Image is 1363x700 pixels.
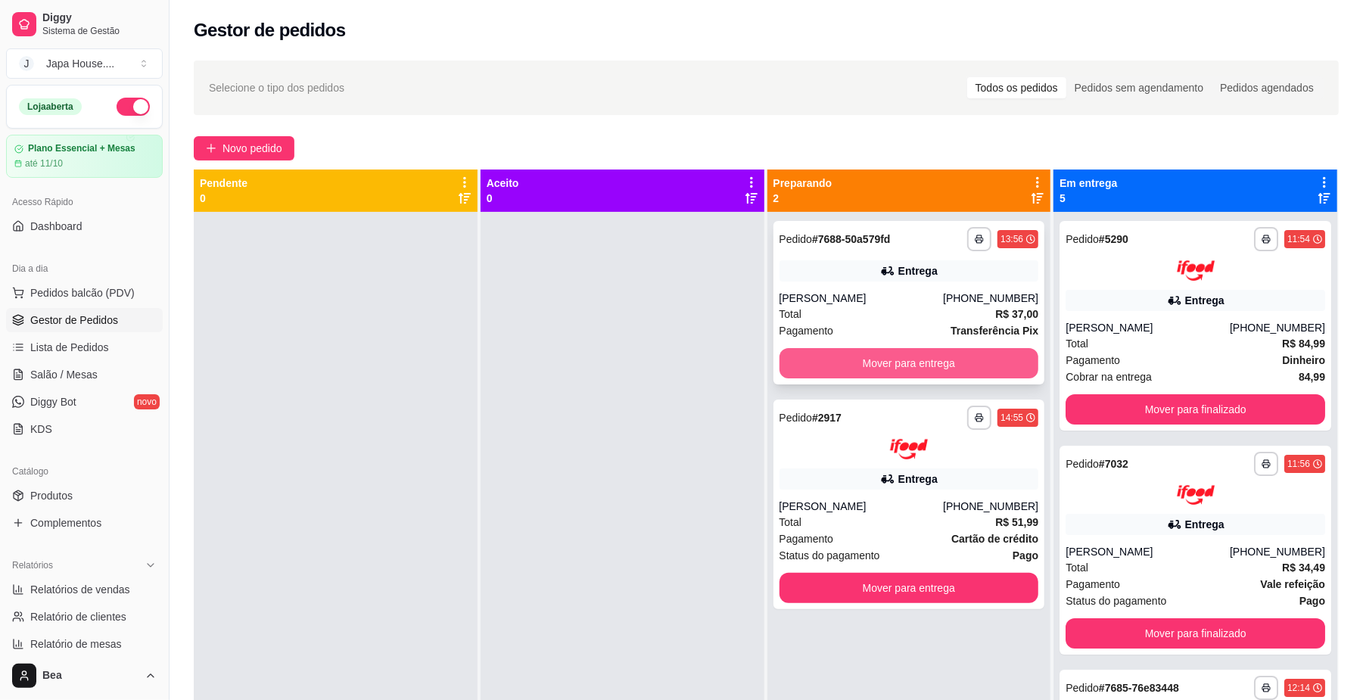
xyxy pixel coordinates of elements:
[1060,191,1117,206] p: 5
[6,6,163,42] a: DiggySistema de Gestão
[1066,233,1099,245] span: Pedido
[780,291,944,306] div: [PERSON_NAME]
[812,412,842,424] strong: # 2917
[943,499,1038,514] div: [PHONE_NUMBER]
[1230,544,1325,559] div: [PHONE_NUMBER]
[30,422,52,437] span: KDS
[117,98,150,116] button: Alterar Status
[1287,458,1310,470] div: 11:56
[780,322,834,339] span: Pagamento
[487,176,519,191] p: Aceito
[30,636,122,652] span: Relatório de mesas
[1287,682,1310,694] div: 12:14
[1282,354,1325,366] strong: Dinheiro
[6,484,163,508] a: Produtos
[1066,576,1120,593] span: Pagamento
[780,306,802,322] span: Total
[6,281,163,305] button: Pedidos balcão (PDV)
[30,394,76,409] span: Diggy Bot
[780,547,880,564] span: Status do pagamento
[1000,412,1023,424] div: 14:55
[28,143,135,154] article: Plano Essencial + Mesas
[6,257,163,281] div: Dia a dia
[1066,618,1325,649] button: Mover para finalizado
[6,335,163,359] a: Lista de Pedidos
[30,488,73,503] span: Produtos
[30,340,109,355] span: Lista de Pedidos
[206,143,216,154] span: plus
[1260,578,1325,590] strong: Vale refeição
[1000,233,1023,245] div: 13:56
[6,135,163,178] a: Plano Essencial + Mesasaté 11/10
[1066,335,1088,352] span: Total
[30,285,135,300] span: Pedidos balcão (PDV)
[209,79,344,96] span: Selecione o tipo dos pedidos
[1287,233,1310,245] div: 11:54
[6,308,163,332] a: Gestor de Pedidos
[780,573,1039,603] button: Mover para entrega
[1299,595,1325,607] strong: Pago
[30,219,82,234] span: Dashboard
[780,530,834,547] span: Pagamento
[780,514,802,530] span: Total
[812,233,891,245] strong: # 7688-50a579fd
[6,577,163,602] a: Relatórios de vendas
[780,499,944,514] div: [PERSON_NAME]
[951,325,1038,337] strong: Transferência Pix
[780,348,1039,378] button: Mover para entrega
[1066,369,1152,385] span: Cobrar na entrega
[967,77,1066,98] div: Todos os pedidos
[12,559,53,571] span: Relatórios
[19,56,34,71] span: J
[6,459,163,484] div: Catálogo
[25,157,63,170] article: até 11/10
[6,190,163,214] div: Acesso Rápido
[42,669,138,683] span: Bea
[1066,352,1120,369] span: Pagamento
[1177,260,1215,281] img: ifood
[1066,77,1212,98] div: Pedidos sem agendamento
[1212,77,1322,98] div: Pedidos agendados
[42,25,157,37] span: Sistema de Gestão
[6,658,163,694] button: Bea
[6,362,163,387] a: Salão / Mesas
[773,191,832,206] p: 2
[30,515,101,530] span: Complementos
[6,511,163,535] a: Complementos
[30,609,126,624] span: Relatório de clientes
[200,176,247,191] p: Pendente
[1066,559,1088,576] span: Total
[487,191,519,206] p: 0
[1177,485,1215,506] img: ifood
[46,56,114,71] div: Japa House. ...
[194,136,294,160] button: Novo pedido
[780,412,813,424] span: Pedido
[1282,562,1325,574] strong: R$ 34,49
[30,313,118,328] span: Gestor de Pedidos
[995,308,1038,320] strong: R$ 37,00
[1066,682,1099,694] span: Pedido
[6,390,163,414] a: Diggy Botnovo
[898,471,938,487] div: Entrega
[951,533,1038,545] strong: Cartão de crédito
[898,263,938,278] div: Entrega
[1099,233,1128,245] strong: # 5290
[42,11,157,25] span: Diggy
[1066,394,1325,425] button: Mover para finalizado
[1282,338,1325,350] strong: R$ 84,99
[780,233,813,245] span: Pedido
[1066,544,1230,559] div: [PERSON_NAME]
[1013,549,1038,562] strong: Pago
[890,439,928,459] img: ifood
[1066,458,1099,470] span: Pedido
[6,417,163,441] a: KDS
[30,582,130,597] span: Relatórios de vendas
[194,18,346,42] h2: Gestor de pedidos
[19,98,82,115] div: Loja aberta
[200,191,247,206] p: 0
[1099,682,1179,694] strong: # 7685-76e83448
[6,48,163,79] button: Select a team
[943,291,1038,306] div: [PHONE_NUMBER]
[6,605,163,629] a: Relatório de clientes
[1299,371,1325,383] strong: 84,99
